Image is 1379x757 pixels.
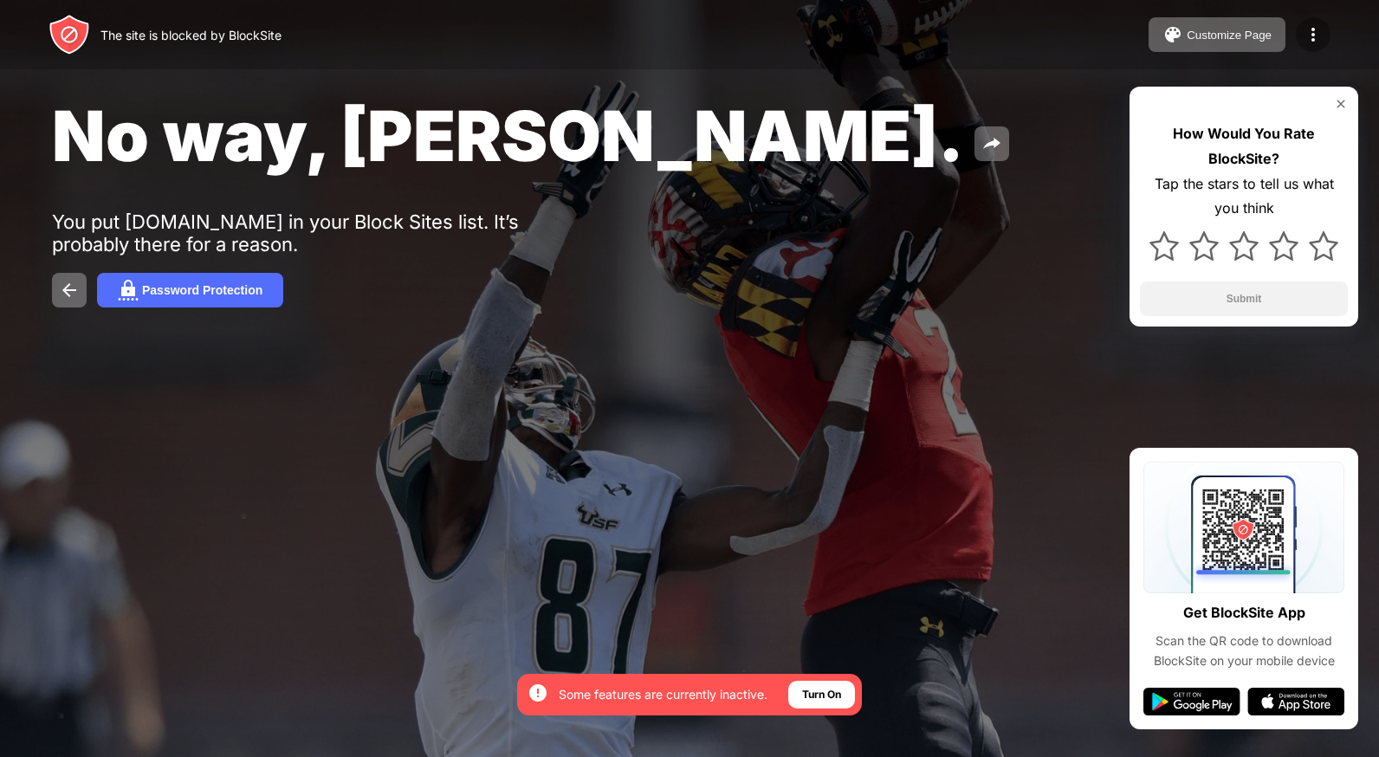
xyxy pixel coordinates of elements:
[142,283,262,297] div: Password Protection
[1140,171,1348,222] div: Tap the stars to tell us what you think
[52,94,964,178] span: No way, [PERSON_NAME].
[1143,631,1344,670] div: Scan the QR code to download BlockSite on your mobile device
[1229,231,1259,261] img: star.svg
[1140,281,1348,316] button: Submit
[802,686,841,703] div: Turn On
[1149,231,1179,261] img: star.svg
[59,280,80,301] img: back.svg
[1162,24,1183,45] img: pallet.svg
[52,210,587,256] div: You put [DOMAIN_NAME] in your Block Sites list. It’s probably there for a reason.
[559,686,767,703] div: Some features are currently inactive.
[981,133,1002,154] img: share.svg
[528,683,548,703] img: error-circle-white.svg
[1143,462,1344,593] img: qrcode.svg
[1149,17,1285,52] button: Customize Page
[1140,121,1348,171] div: How Would You Rate BlockSite?
[118,280,139,301] img: password.svg
[1183,600,1305,625] div: Get BlockSite App
[1187,29,1272,42] div: Customize Page
[1247,688,1344,715] img: app-store.svg
[1303,24,1324,45] img: menu-icon.svg
[1334,97,1348,111] img: rate-us-close.svg
[1189,231,1219,261] img: star.svg
[1143,688,1240,715] img: google-play.svg
[97,273,283,307] button: Password Protection
[1309,231,1338,261] img: star.svg
[1269,231,1298,261] img: star.svg
[49,14,90,55] img: header-logo.svg
[100,28,282,42] div: The site is blocked by BlockSite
